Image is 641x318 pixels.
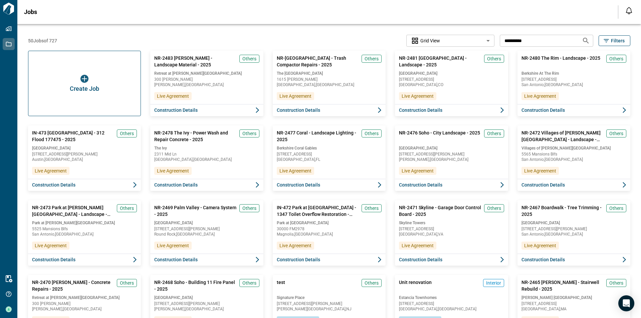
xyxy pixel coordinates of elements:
span: Park at [PERSON_NAME][GEOGRAPHIC_DATA] [32,220,137,226]
button: Construction Details [395,104,508,116]
span: [GEOGRAPHIC_DATA] [32,145,137,151]
span: Others [487,55,501,62]
button: Construction Details [395,179,508,191]
span: Live Agreement [35,242,67,249]
span: Construction Details [277,107,320,113]
span: 50 Jobs of 727 [28,37,57,44]
span: IN-473 [GEOGRAPHIC_DATA] - 312 Flood 177475 - 2025 [32,129,114,143]
span: Live Agreement [402,242,434,249]
div: Open Intercom Messenger [618,295,634,311]
span: Others [609,205,623,212]
span: IN-472 Park at [GEOGRAPHIC_DATA] - 1347 Toilet Overflow Restoration - 2025 [277,204,359,218]
span: Others [120,130,134,137]
span: [STREET_ADDRESS] [521,302,626,306]
span: Filters [611,37,625,44]
span: [PERSON_NAME] , [GEOGRAPHIC_DATA] [154,307,259,311]
span: [GEOGRAPHIC_DATA] [154,295,259,300]
span: Grid View [420,37,440,44]
span: NR-2476 Soho - City Landscape - 2025 [399,129,480,143]
span: Others [365,130,379,137]
span: Live Agreement [157,242,189,249]
button: Construction Details [28,179,141,191]
span: Live Agreement [524,93,556,99]
span: Park at [GEOGRAPHIC_DATA] [277,220,382,226]
span: Live Agreement [279,93,311,99]
div: Without label [406,34,494,48]
span: NR-2469 Palm Valley - Camera System - 2025 [154,204,236,218]
span: Others [242,130,256,137]
span: Others [487,130,501,137]
span: Construction Details [154,107,198,113]
span: Others [242,205,256,212]
span: The Ivy [154,145,259,151]
span: Live Agreement [157,93,189,99]
span: Round Rock , [GEOGRAPHIC_DATA] [154,232,259,236]
button: Construction Details [395,254,508,266]
span: Construction Details [521,256,565,263]
span: Others [609,55,623,62]
span: [GEOGRAPHIC_DATA] [521,220,626,226]
span: [STREET_ADDRESS][PERSON_NAME] [399,152,504,156]
button: Construction Details [273,254,386,266]
span: NR-2465 [PERSON_NAME] - Stairwell Rebuild - 2025 [521,279,604,292]
span: 1615 [PERSON_NAME] [277,77,382,81]
span: Others [120,205,134,212]
span: 5565 Mansions Blfs [521,152,626,156]
span: 30000 FM2978 [277,227,382,231]
span: Others [242,55,256,62]
span: [STREET_ADDRESS] [277,152,382,156]
span: [GEOGRAPHIC_DATA] , FL [277,157,382,162]
span: Berkshire Coral Gables [277,145,382,151]
span: Construction Details [32,256,75,263]
span: Construction Details [399,182,442,188]
span: Jobs [24,9,37,15]
span: 300 [PERSON_NAME] [154,77,259,81]
span: [PERSON_NAME] [GEOGRAPHIC_DATA] [521,295,626,300]
button: Construction Details [517,254,630,266]
span: [GEOGRAPHIC_DATA] [154,220,259,226]
span: Live Agreement [402,168,434,174]
span: San Antonio , [GEOGRAPHIC_DATA] [32,232,137,236]
span: San Antonio , [GEOGRAPHIC_DATA] [521,157,626,162]
span: NR-2470 [PERSON_NAME] - Concrete Repairs - 2025 [32,279,114,292]
button: Construction Details [150,179,263,191]
span: [STREET_ADDRESS][PERSON_NAME] [521,227,626,231]
span: NR-2483 [PERSON_NAME] - Landscape Material - 2025 [154,55,236,68]
span: Live Agreement [524,168,556,174]
span: NR-2468 Soho - Building 11 Fire Panel - 2025 [154,279,236,292]
span: 5525 Mansions Blfs [32,227,137,231]
span: San Antonio , [GEOGRAPHIC_DATA] [521,83,626,87]
span: Magnolia , [GEOGRAPHIC_DATA] [277,232,382,236]
span: NR-2467 Boardwalk - Tree Trimming - 2025 [521,204,604,218]
span: [STREET_ADDRESS][PERSON_NAME] [154,302,259,306]
button: Construction Details [517,179,630,191]
span: Others [365,205,379,212]
span: NR-2472 Villages of [PERSON_NAME][GEOGRAPHIC_DATA] - Landscape - 2025 [521,129,604,143]
span: Construction Details [521,182,565,188]
span: [PERSON_NAME] , [GEOGRAPHIC_DATA] [399,157,504,162]
span: Construction Details [399,107,442,113]
span: Retreat at [PERSON_NAME][GEOGRAPHIC_DATA] [32,295,137,300]
span: NR-2477 Coral - Landscape Lighting - 2025 [277,129,359,143]
button: Construction Details [273,104,386,116]
span: [GEOGRAPHIC_DATA] [399,145,504,151]
span: [GEOGRAPHIC_DATA] , MA [521,307,626,311]
span: Live Agreement [279,242,311,249]
span: Others [242,280,256,286]
span: Construction Details [154,256,198,263]
span: 2311 Mid Ln [154,152,259,156]
span: [STREET_ADDRESS] [399,302,504,306]
img: icon button [80,75,88,83]
span: Live Agreement [524,242,556,249]
span: [STREET_ADDRESS][PERSON_NAME] [32,152,137,156]
span: NR-[GEOGRAPHIC_DATA] - Trash Compactor Repairs - 2025 [277,55,359,68]
span: Others [609,130,623,137]
button: Construction Details [28,254,141,266]
span: [GEOGRAPHIC_DATA] , [GEOGRAPHIC_DATA] [399,307,504,311]
span: Berkshire At The Rim [521,71,626,76]
span: Live Agreement [157,168,189,174]
span: NR-2471 Skyline - Garage Door Control Board - 2025 [399,204,481,218]
span: Construction Details [277,256,320,263]
span: Live Agreement [402,93,434,99]
span: [GEOGRAPHIC_DATA] , VA [399,232,504,236]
